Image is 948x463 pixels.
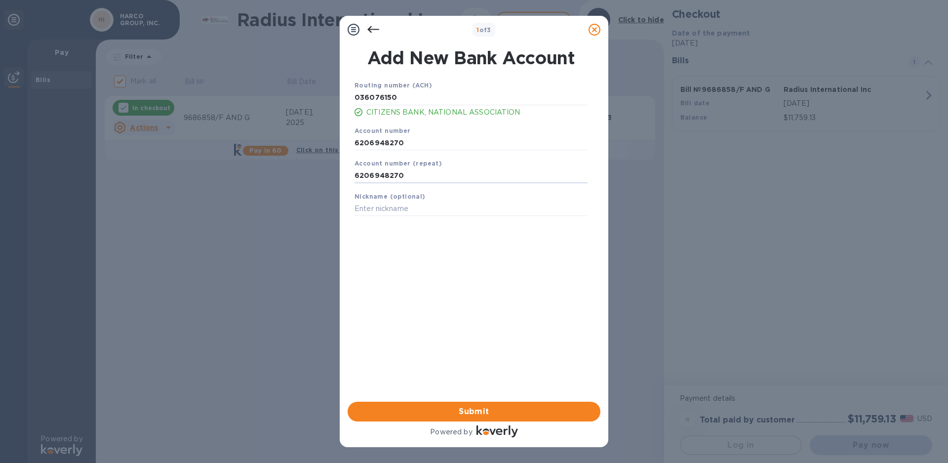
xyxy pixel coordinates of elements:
b: Nickname (optional) [355,193,426,200]
b: Account number [355,127,411,134]
input: Enter nickname [355,202,588,216]
input: Enter account number [355,135,588,150]
button: Submit [348,402,600,421]
b: of 3 [476,26,491,34]
input: Enter routing number [355,90,588,105]
p: CITIZENS BANK, NATIONAL ASSOCIATION [366,107,588,118]
p: Powered by [430,427,472,437]
b: Routing number (ACH) [355,82,432,89]
span: 1 [476,26,479,34]
h1: Add New Bank Account [349,47,593,68]
b: Account number (repeat) [355,160,442,167]
span: Submit [355,406,592,418]
input: Enter account number [355,168,588,183]
img: Logo [476,425,518,437]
